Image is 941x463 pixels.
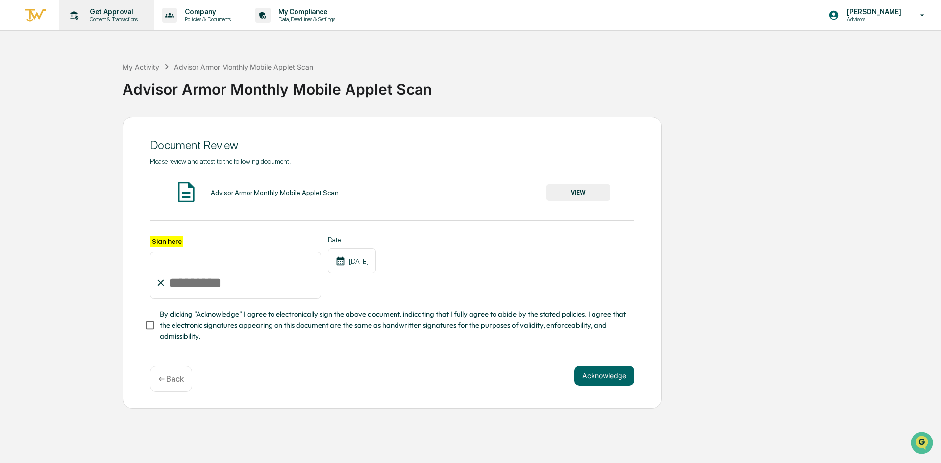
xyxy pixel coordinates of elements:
span: Data Lookup [20,142,62,152]
span: Pylon [98,166,119,173]
span: Attestations [81,123,122,133]
p: Get Approval [82,8,143,16]
p: How can we help? [10,21,178,36]
div: 🖐️ [10,124,18,132]
img: 1746055101610-c473b297-6a78-478c-a979-82029cc54cd1 [10,75,27,93]
div: Advisor Armor Monthly Mobile Applet Scan [174,63,313,71]
span: Preclearance [20,123,63,133]
a: 🔎Data Lookup [6,138,66,156]
p: Policies & Documents [177,16,236,23]
p: [PERSON_NAME] [839,8,906,16]
p: Content & Transactions [82,16,143,23]
a: 🖐️Preclearance [6,120,67,137]
img: Document Icon [174,180,198,204]
p: ← Back [158,374,184,384]
div: Document Review [150,138,634,152]
div: 🔎 [10,143,18,151]
p: Data, Deadlines & Settings [271,16,340,23]
div: Advisor Armor Monthly Mobile Applet Scan [211,189,339,196]
a: Powered byPylon [69,166,119,173]
div: My Activity [123,63,159,71]
iframe: Open customer support [910,431,936,457]
p: My Compliance [271,8,340,16]
button: Acknowledge [574,366,634,386]
label: Date [328,236,376,244]
label: Sign here [150,236,183,247]
button: Start new chat [167,78,178,90]
a: 🗄️Attestations [67,120,125,137]
span: Please review and attest to the following document. [150,157,291,165]
input: Clear [25,45,162,55]
p: Advisors [839,16,906,23]
div: We're available if you need us! [33,85,124,93]
div: 🗄️ [71,124,79,132]
button: VIEW [546,184,610,201]
div: [DATE] [328,248,376,273]
div: Advisor Armor Monthly Mobile Applet Scan [123,73,936,98]
span: By clicking "Acknowledge" I agree to electronically sign the above document, indicating that I fu... [160,309,626,341]
p: Company [177,8,236,16]
img: logo [24,7,47,24]
div: Start new chat [33,75,161,85]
